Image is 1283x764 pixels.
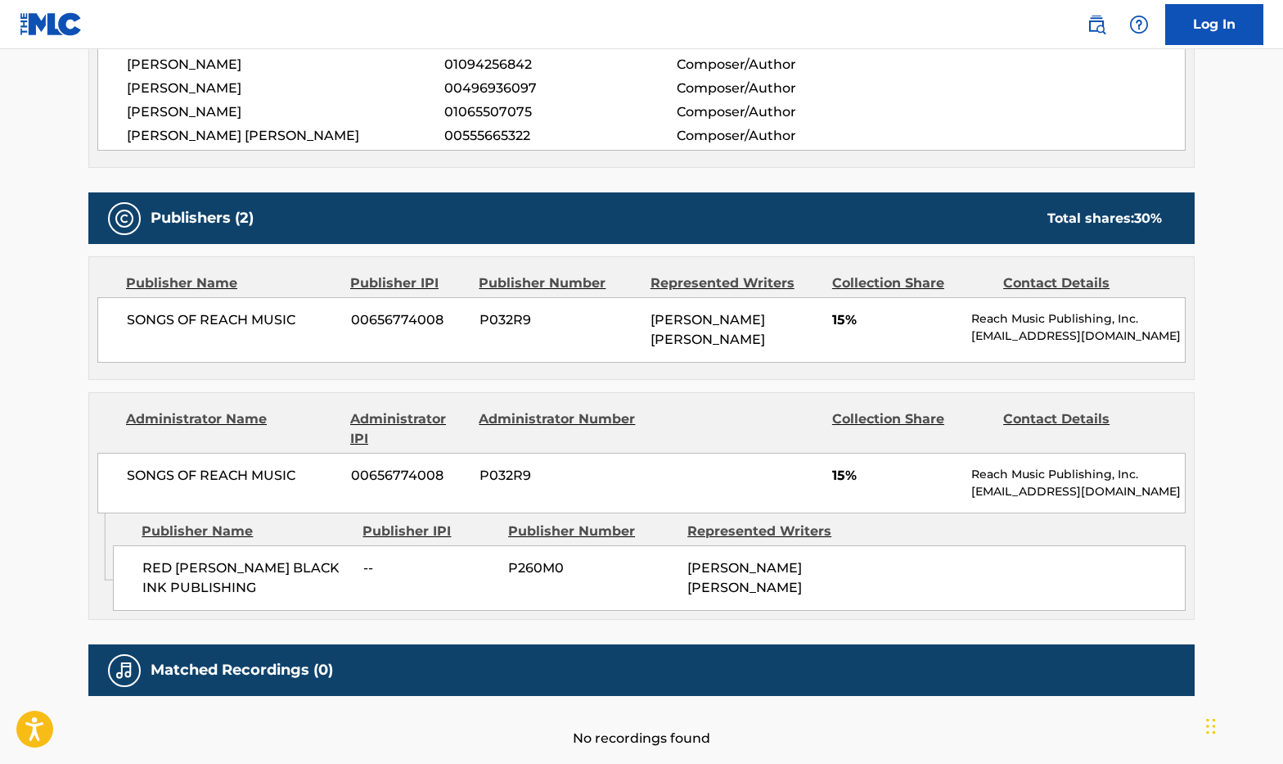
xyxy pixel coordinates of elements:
div: Contact Details [1003,274,1162,293]
span: [PERSON_NAME] [127,102,444,122]
h5: Matched Recordings (0) [151,661,333,680]
h5: Publishers (2) [151,209,254,228]
span: 30 % [1134,210,1162,226]
div: Administrator Name [126,409,338,449]
span: [PERSON_NAME] [PERSON_NAME] [687,560,802,595]
span: Composer/Author [677,55,889,75]
div: Administrator IPI [350,409,466,449]
a: Public Search [1080,8,1113,41]
span: 15% [832,466,959,486]
a: Log In [1165,4,1263,45]
img: Publishers [115,209,134,228]
span: -- [363,558,496,578]
span: [PERSON_NAME] [127,55,444,75]
span: 01094256842 [444,55,677,75]
span: [PERSON_NAME] [127,79,444,98]
div: Represented Writers [651,274,820,293]
span: [PERSON_NAME] [PERSON_NAME] [127,126,444,146]
p: [EMAIL_ADDRESS][DOMAIN_NAME] [971,483,1185,500]
span: 00656774008 [351,466,467,486]
span: P032R9 [479,310,638,330]
p: Reach Music Publishing, Inc. [971,466,1185,483]
div: No recordings found [88,696,1195,748]
p: [EMAIL_ADDRESS][DOMAIN_NAME] [971,328,1185,345]
span: Composer/Author [677,102,889,122]
div: Publisher IPI [350,274,466,293]
img: Matched Recordings [115,661,134,680]
span: Composer/Author [677,126,889,146]
div: Publisher Number [508,522,675,541]
div: Publisher IPI [362,522,496,541]
div: Total shares: [1047,209,1162,228]
span: 01065507075 [444,102,677,122]
span: 00656774008 [351,310,467,330]
span: P260M0 [508,558,675,578]
p: Reach Music Publishing, Inc. [971,310,1185,328]
img: help [1129,15,1149,34]
span: 00555665322 [444,126,677,146]
div: Contact Details [1003,409,1162,449]
span: [PERSON_NAME] [PERSON_NAME] [651,312,765,347]
div: Collection Share [832,274,991,293]
div: Publisher Name [126,274,338,293]
iframe: Chat Widget [1201,685,1283,764]
img: MLC Logo [20,12,83,36]
div: Administrator Number [479,409,637,449]
div: Help [1123,8,1155,41]
div: Publisher Number [479,274,637,293]
span: P032R9 [479,466,638,486]
span: 00496936097 [444,79,677,98]
span: SONGS OF REACH MUSIC [127,310,339,330]
span: 15% [832,310,959,330]
span: RED [PERSON_NAME] BLACK INK PUBLISHING [142,558,351,598]
img: search [1087,15,1106,34]
div: Publisher Name [142,522,350,541]
div: Collection Share [832,409,991,449]
div: Represented Writers [687,522,854,541]
div: Drag [1206,702,1216,751]
span: Composer/Author [677,79,889,98]
span: SONGS OF REACH MUSIC [127,466,339,486]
